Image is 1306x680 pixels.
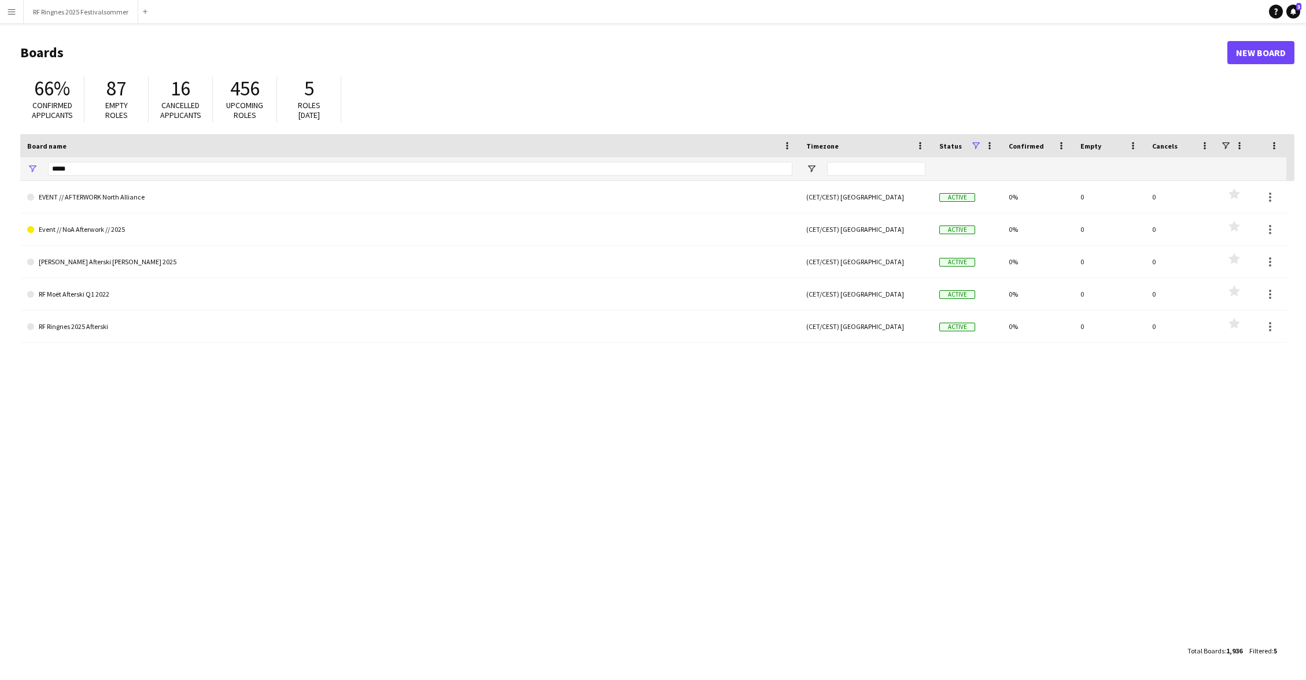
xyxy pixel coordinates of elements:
span: Empty [1080,142,1101,150]
div: 0 [1073,246,1145,278]
span: Upcoming roles [226,100,263,120]
span: 1,936 [1226,646,1242,655]
a: 3 [1286,5,1300,19]
span: Active [939,323,975,331]
div: 0 [1073,278,1145,310]
span: Cancels [1152,142,1178,150]
div: (CET/CEST) [GEOGRAPHIC_DATA] [799,311,932,342]
div: 0 [1145,311,1217,342]
a: RF Ringnes 2025 Afterski [27,311,792,343]
span: Cancelled applicants [160,100,201,120]
div: (CET/CEST) [GEOGRAPHIC_DATA] [799,213,932,245]
a: RF Moët Afterski Q1 2022 [27,278,792,311]
span: 16 [171,76,190,101]
span: Active [939,226,975,234]
span: Confirmed [1009,142,1044,150]
a: [PERSON_NAME] Afterski [PERSON_NAME] 2025 [27,246,792,278]
div: (CET/CEST) [GEOGRAPHIC_DATA] [799,181,932,213]
input: Board name Filter Input [48,162,792,176]
h1: Boards [20,44,1227,61]
button: Open Filter Menu [806,164,817,174]
div: 0 [1145,213,1217,245]
a: New Board [1227,41,1294,64]
span: Total Boards [1187,646,1224,655]
span: Filtered [1249,646,1272,655]
div: 0% [1002,213,1073,245]
div: : [1249,640,1277,662]
button: RF Ringnes 2025 Festivalsommer [24,1,138,23]
span: 66% [34,76,70,101]
span: Status [939,142,962,150]
span: Confirmed applicants [32,100,73,120]
div: 0 [1073,181,1145,213]
span: 5 [1274,646,1277,655]
input: Timezone Filter Input [827,162,925,176]
span: Roles [DATE] [298,100,320,120]
span: Active [939,193,975,202]
span: Empty roles [105,100,128,120]
div: (CET/CEST) [GEOGRAPHIC_DATA] [799,246,932,278]
span: Active [939,258,975,267]
span: Board name [27,142,67,150]
div: 0 [1145,246,1217,278]
div: : [1187,640,1242,662]
span: Timezone [806,142,839,150]
span: 5 [304,76,314,101]
div: 0 [1145,181,1217,213]
div: 0% [1002,181,1073,213]
div: 0 [1073,311,1145,342]
div: 0 [1145,278,1217,310]
div: 0 [1073,213,1145,245]
span: Active [939,290,975,299]
button: Open Filter Menu [27,164,38,174]
a: Event // NoA Afterwork // 2025 [27,213,792,246]
div: (CET/CEST) [GEOGRAPHIC_DATA] [799,278,932,310]
a: EVENT // AFTERWORK North Alliance [27,181,792,213]
span: 3 [1296,3,1301,10]
div: 0% [1002,311,1073,342]
span: 456 [230,76,260,101]
div: 0% [1002,278,1073,310]
div: 0% [1002,246,1073,278]
span: 87 [106,76,126,101]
